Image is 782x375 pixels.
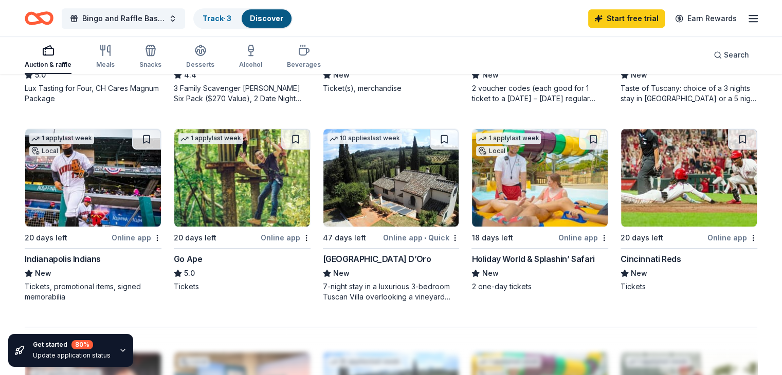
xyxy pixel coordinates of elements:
[588,9,665,28] a: Start free trial
[33,351,111,360] div: Update application status
[25,232,67,244] div: 20 days left
[25,128,161,302] a: Image for Indianapolis Indians1 applylast weekLocal20 days leftOnline appIndianapolis IndiansNewT...
[186,40,214,74] button: Desserts
[471,128,608,292] a: Image for Holiday World & Splashin’ Safari1 applylast weekLocal18 days leftOnline appHoliday Worl...
[323,128,460,302] a: Image for Villa Sogni D’Oro10 applieslast week47 days leftOnline app•Quick[GEOGRAPHIC_DATA] D’Oro...
[621,129,757,227] img: Image for Cincinnati Reds
[476,133,541,144] div: 1 apply last week
[25,253,101,265] div: Indianapolis Indians
[82,12,165,25] span: Bingo and Raffle Basket
[29,133,94,144] div: 1 apply last week
[174,232,216,244] div: 20 days left
[174,128,311,292] a: Image for Go Ape1 applylast week20 days leftOnline appGo Ape5.0Tickets
[707,231,757,244] div: Online app
[333,69,350,81] span: New
[25,6,53,30] a: Home
[239,40,262,74] button: Alcohol
[193,8,293,29] button: Track· 3Discover
[139,61,161,69] div: Snacks
[631,267,647,279] span: New
[621,232,663,244] div: 20 days left
[328,133,402,144] div: 10 applies last week
[287,40,321,74] button: Beverages
[174,282,311,292] div: Tickets
[471,253,594,265] div: Holiday World & Splashin’ Safari
[25,282,161,302] div: Tickets, promotional items, signed memorabilia
[383,231,459,244] div: Online app Quick
[239,61,262,69] div: Alcohol
[62,8,185,29] button: Bingo and Raffle Basket
[323,282,460,302] div: 7-night stay in a luxurious 3-bedroom Tuscan Villa overlooking a vineyard and the ancient walled ...
[621,253,681,265] div: Cincinnati Reds
[323,83,460,93] div: Ticket(s), merchandise
[250,14,283,23] a: Discover
[174,129,310,227] img: Image for Go Ape
[323,253,431,265] div: [GEOGRAPHIC_DATA] D’Oro
[621,282,757,292] div: Tickets
[323,129,459,227] img: Image for Villa Sogni D’Oro
[139,40,161,74] button: Snacks
[96,61,115,69] div: Meals
[186,61,214,69] div: Desserts
[471,232,513,244] div: 18 days left
[621,128,757,292] a: Image for Cincinnati Reds20 days leftOnline appCincinnati RedsNewTickets
[71,340,93,349] div: 80 %
[29,146,60,156] div: Local
[621,83,757,104] div: Taste of Tuscany: choice of a 3 nights stay in [GEOGRAPHIC_DATA] or a 5 night stay in [GEOGRAPHIC...
[25,61,71,69] div: Auction & raffle
[471,83,608,104] div: 2 voucher codes (each good for 1 ticket to a [DATE] – [DATE] regular season Cardinals game)
[184,267,195,279] span: 5.0
[631,69,647,81] span: New
[482,69,498,81] span: New
[35,267,51,279] span: New
[33,340,111,349] div: Get started
[472,129,608,227] img: Image for Holiday World & Splashin’ Safari
[669,9,743,28] a: Earn Rewards
[705,45,757,65] button: Search
[112,231,161,244] div: Online app
[25,129,161,227] img: Image for Indianapolis Indians
[25,83,161,104] div: Lux Tasting for Four, CH Cares Magnum Package
[261,231,311,244] div: Online app
[424,234,426,242] span: •
[471,282,608,292] div: 2 one-day tickets
[174,83,311,104] div: 3 Family Scavenger [PERSON_NAME] Six Pack ($270 Value), 2 Date Night Scavenger [PERSON_NAME] Two ...
[482,267,498,279] span: New
[323,232,366,244] div: 47 days left
[35,69,46,81] span: 5.0
[203,14,231,23] a: Track· 3
[558,231,608,244] div: Online app
[25,40,71,74] button: Auction & raffle
[96,40,115,74] button: Meals
[476,146,507,156] div: Local
[287,61,321,69] div: Beverages
[178,133,243,144] div: 1 apply last week
[184,69,196,81] span: 4.4
[724,49,749,61] span: Search
[333,267,350,279] span: New
[174,253,203,265] div: Go Ape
